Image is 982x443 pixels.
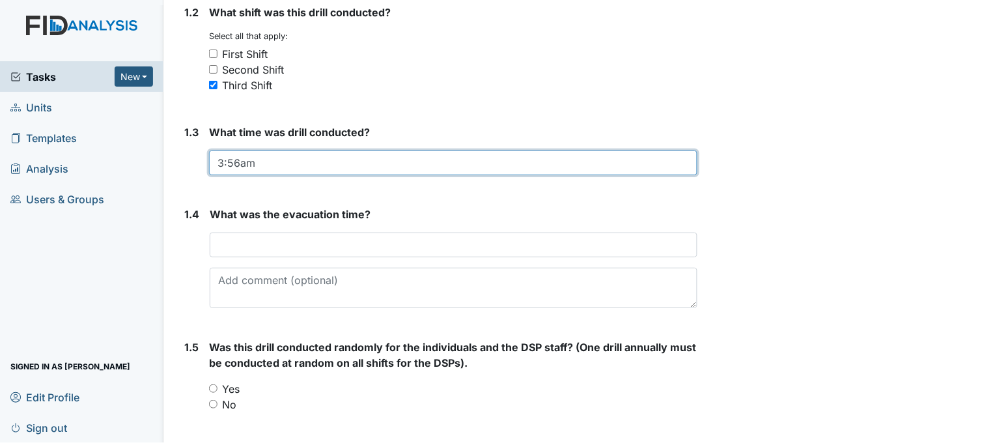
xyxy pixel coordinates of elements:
span: Was this drill conducted randomly for the individuals and the DSP staff? (One drill annually must... [209,341,696,369]
input: Third Shift [209,81,217,89]
label: Yes [222,381,240,397]
span: Sign out [10,418,67,438]
label: 1.5 [184,339,199,355]
input: Second Shift [209,65,217,74]
input: Yes [209,384,217,393]
div: Third Shift [222,78,272,93]
input: No [209,400,217,408]
small: Select all that apply: [209,31,288,41]
span: Analysis [10,158,68,179]
span: What time was drill conducted? [209,126,370,139]
div: First Shift [222,46,268,62]
span: Templates [10,128,77,148]
a: Tasks [10,69,115,85]
div: Second Shift [222,62,284,78]
span: Users & Groups [10,189,104,209]
label: 1.4 [184,207,199,222]
span: Units [10,97,52,117]
label: No [222,397,236,412]
span: What shift was this drill conducted? [209,6,391,19]
input: First Shift [209,50,217,58]
label: 1.2 [184,5,199,20]
span: What was the evacuation time? [210,208,371,221]
label: 1.3 [184,124,199,140]
button: New [115,66,154,87]
span: Edit Profile [10,387,79,407]
span: Signed in as [PERSON_NAME] [10,356,130,377]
